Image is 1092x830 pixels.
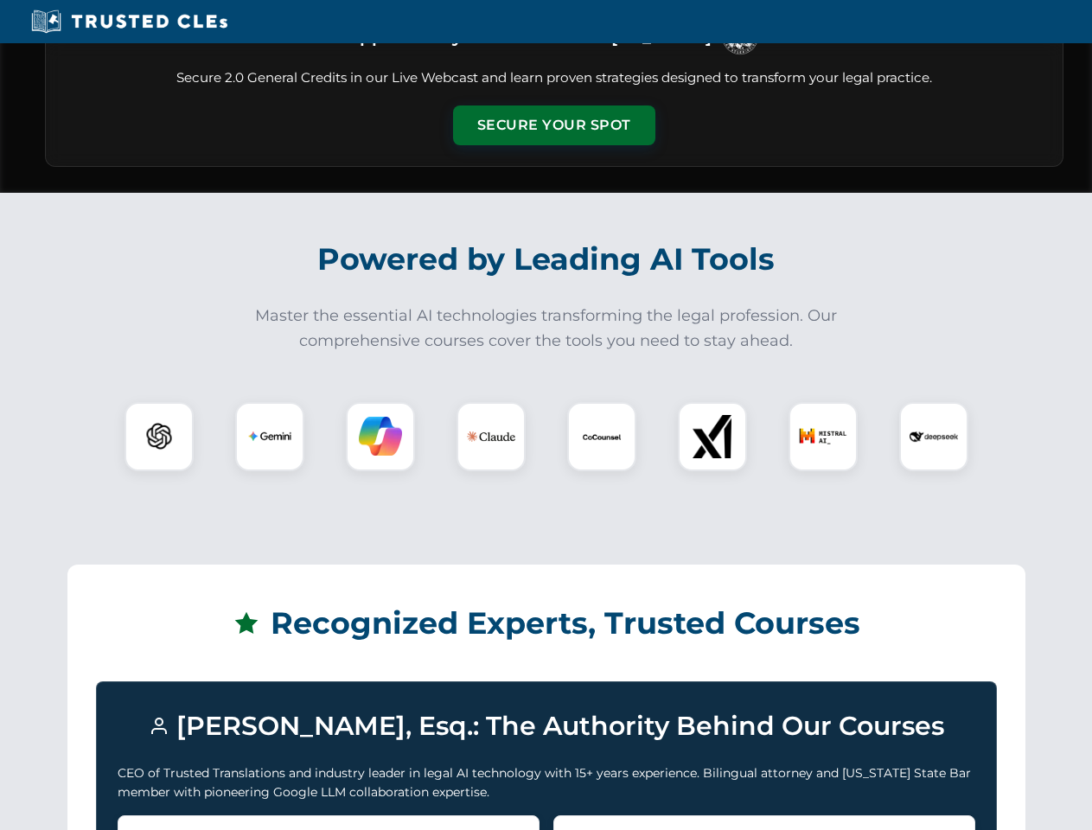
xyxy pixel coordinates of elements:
[67,68,1042,88] p: Secure 2.0 General Credits in our Live Webcast and learn proven strategies designed to transform ...
[789,402,858,471] div: Mistral AI
[125,402,194,471] div: ChatGPT
[467,412,515,461] img: Claude Logo
[118,763,975,802] p: CEO of Trusted Translations and industry leader in legal AI technology with 15+ years experience....
[235,402,304,471] div: Gemini
[580,415,623,458] img: CoCounsel Logo
[248,415,291,458] img: Gemini Logo
[799,412,847,461] img: Mistral AI Logo
[453,105,655,145] button: Secure Your Spot
[899,402,968,471] div: DeepSeek
[67,229,1025,290] h2: Powered by Leading AI Tools
[691,415,734,458] img: xAI Logo
[96,593,997,654] h2: Recognized Experts, Trusted Courses
[359,415,402,458] img: Copilot Logo
[457,402,526,471] div: Claude
[244,303,849,354] p: Master the essential AI technologies transforming the legal profession. Our comprehensive courses...
[118,703,975,750] h3: [PERSON_NAME], Esq.: The Authority Behind Our Courses
[567,402,636,471] div: CoCounsel
[26,9,233,35] img: Trusted CLEs
[346,402,415,471] div: Copilot
[910,412,958,461] img: DeepSeek Logo
[678,402,747,471] div: xAI
[134,412,184,462] img: ChatGPT Logo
